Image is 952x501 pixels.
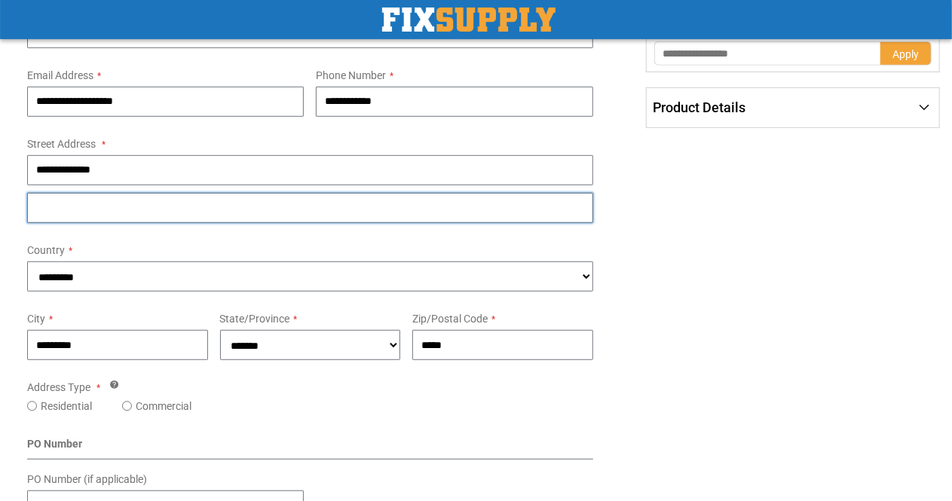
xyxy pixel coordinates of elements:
[27,381,90,393] span: Address Type
[41,399,92,414] label: Residential
[27,69,93,81] span: Email Address
[220,313,290,325] span: State/Province
[27,313,45,325] span: City
[382,8,556,32] a: store logo
[27,244,65,256] span: Country
[316,69,386,81] span: Phone Number
[654,99,746,115] span: Product Details
[382,8,556,32] img: Fix Industrial Supply
[136,399,191,414] label: Commercial
[412,313,488,325] span: Zip/Postal Code
[880,41,932,66] button: Apply
[27,473,147,485] span: PO Number (if applicable)
[27,138,96,150] span: Street Address
[892,48,919,60] span: Apply
[27,436,593,460] div: PO Number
